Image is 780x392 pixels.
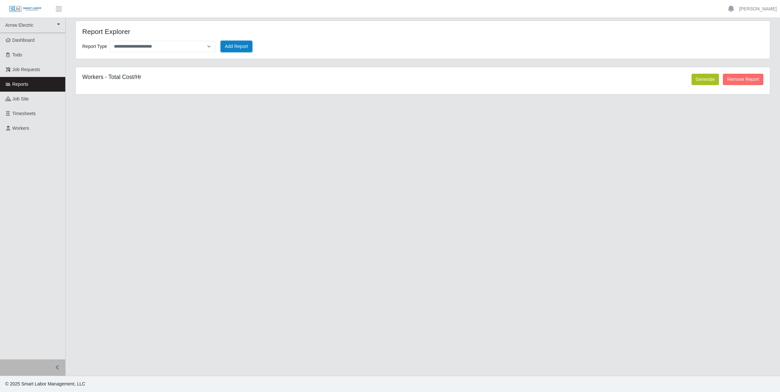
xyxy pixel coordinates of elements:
h4: Report Explorer [82,27,360,36]
h5: Workers - Total Cost/Hr [82,74,533,81]
button: Remove Report [723,74,763,85]
span: Timesheets [12,111,36,116]
button: Add Report [221,41,252,52]
span: © 2025 Smart Labor Management, LLC [5,381,85,386]
a: [PERSON_NAME] [739,6,777,12]
img: SLM Logo [9,6,42,13]
span: Todo [12,52,22,57]
span: Reports [12,82,28,87]
button: Generate [692,74,719,85]
span: Workers [12,126,29,131]
span: job site [12,96,29,101]
label: Report Type [82,42,107,51]
span: Dashboard [12,38,35,43]
span: Job Requests [12,67,40,72]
